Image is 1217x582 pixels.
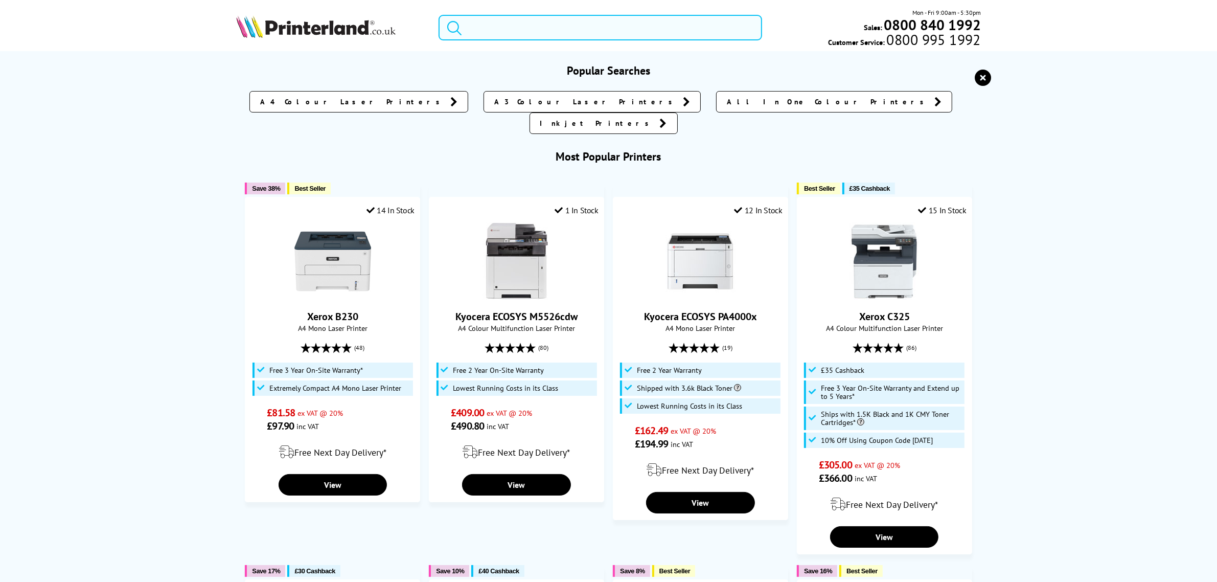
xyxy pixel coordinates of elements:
span: Mon - Fri 9:00am - 5:30pm [912,8,981,17]
span: £97.90 [267,419,294,433]
a: View [646,492,754,513]
h3: Most Popular Printers [236,149,981,164]
a: All In One Colour Printers [716,91,952,113]
a: Kyocera ECOSYS M5526cdw [455,310,578,323]
span: ex VAT @ 20% [671,426,716,436]
span: Best Seller [294,185,326,192]
span: Best Seller [659,567,691,575]
h3: Popular Searches [236,63,981,78]
span: Save 16% [804,567,832,575]
span: £194.99 [635,437,668,451]
span: Save 38% [252,185,280,192]
span: Free 3 Year On-Site Warranty and Extend up to 5 Years* [821,384,962,400]
span: £35 Cashback [849,185,890,192]
a: Kyocera ECOSYS PA4000x [662,292,739,302]
a: Kyocera ECOSYS PA4000x [644,310,757,323]
button: Save 10% [429,565,469,577]
a: A4 Colour Laser Printers [249,91,468,113]
input: Search produ [439,15,762,40]
a: Xerox B230 [307,310,358,323]
span: Best Seller [846,567,878,575]
button: Best Seller [839,565,883,577]
span: 0800 995 1992 [885,35,981,44]
span: Free 2 Year Warranty [637,366,702,374]
button: Best Seller [797,183,840,194]
b: 0800 840 1992 [884,15,981,34]
button: Save 17% [245,565,285,577]
span: All In One Colour Printers [727,97,929,107]
img: Kyocera ECOSYS PA4000x [662,223,739,300]
span: inc VAT [487,421,509,431]
a: A3 Colour Laser Printers [484,91,701,113]
div: modal_delivery [250,438,414,466]
div: modal_delivery [434,438,598,466]
span: ex VAT @ 20% [297,408,343,418]
span: Save 8% [620,567,645,575]
span: Free 2 Year On-Site Warranty [453,366,544,374]
span: (48) [354,338,364,357]
a: Inkjet Printers [530,113,678,134]
span: £305.00 [819,458,852,472]
div: 12 In Stock [734,205,782,215]
span: Save 10% [436,567,464,575]
span: £81.58 [267,406,295,419]
div: 15 In Stock [918,205,966,215]
span: A3 Colour Laser Printers [494,97,678,107]
button: Best Seller [287,183,331,194]
a: Printerland Logo [236,15,426,40]
div: 1 In Stock [555,205,599,215]
img: Kyocera ECOSYS M5526cdw [478,223,555,300]
span: £35 Cashback [821,366,864,374]
button: Save 8% [613,565,650,577]
span: A4 Colour Laser Printers [260,97,445,107]
button: Best Seller [652,565,696,577]
span: Lowest Running Costs in its Class [637,402,742,410]
a: Kyocera ECOSYS M5526cdw [478,292,555,302]
span: (80) [538,338,548,357]
a: Xerox C325 [859,310,910,323]
span: (86) [906,338,916,357]
a: View [462,474,570,496]
button: Save 38% [245,183,285,194]
span: £162.49 [635,424,668,437]
span: £366.00 [819,472,852,485]
button: £35 Cashback [842,183,895,194]
span: Best Seller [804,185,835,192]
a: Xerox B230 [294,292,371,302]
span: A4 Mono Laser Printer [250,323,414,333]
a: Xerox C325 [846,292,923,302]
a: 0800 840 1992 [882,20,981,30]
span: Free 3 Year On-Site Warranty* [269,366,363,374]
span: Sales: [864,23,882,32]
button: Save 16% [797,565,837,577]
span: Shipped with 3.6k Black Toner [637,384,741,392]
span: 10% Off Using Coupon Code [DATE] [821,436,933,444]
div: modal_delivery [802,490,966,519]
span: ex VAT @ 20% [855,460,900,470]
span: £409.00 [451,406,484,419]
span: Lowest Running Costs in its Class [453,384,559,392]
a: View [279,474,387,496]
img: Printerland Logo [236,15,396,38]
div: modal_delivery [618,456,782,484]
span: £30 Cashback [294,567,335,575]
button: £40 Cashback [471,565,524,577]
span: A4 Mono Laser Printer [618,323,782,333]
span: A4 Colour Multifunction Laser Printer [434,323,598,333]
img: Xerox B230 [294,223,371,300]
span: Inkjet Printers [540,118,655,128]
span: Save 17% [252,567,280,575]
span: inc VAT [855,474,877,483]
span: ex VAT @ 20% [487,408,532,418]
span: A4 Colour Multifunction Laser Printer [802,323,966,333]
button: £30 Cashback [287,565,340,577]
span: inc VAT [671,439,693,449]
span: £490.80 [451,419,484,433]
span: inc VAT [296,421,319,431]
a: View [830,526,938,548]
span: Extremely Compact A4 Mono Laser Printer [269,384,401,392]
span: (19) [722,338,732,357]
span: £40 Cashback [478,567,519,575]
img: Xerox C325 [846,223,923,300]
span: Customer Service: [829,35,981,47]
